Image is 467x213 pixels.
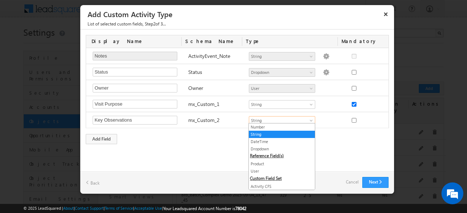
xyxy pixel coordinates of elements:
[249,161,315,167] a: Product
[88,8,391,20] h3: Add Custom Activity Type
[182,35,242,48] div: Schema Name
[249,116,315,125] a: String
[323,53,329,60] img: Populate Options
[249,117,309,124] span: String
[249,85,309,92] span: User
[249,153,315,160] span: Reference Field(s)
[249,53,309,60] span: String
[163,206,246,211] span: Your Leadsquared Account Number is
[120,4,137,21] div: Minimize live chat window
[249,183,315,190] a: Activity CFS
[86,177,100,188] a: Back
[249,101,309,108] span: String
[63,206,74,210] a: About
[38,38,123,48] div: Chat with us now
[249,68,315,77] a: Dropdown
[242,35,338,48] div: Type
[86,35,182,48] div: Display Name
[9,67,133,158] textarea: Type your message and hit 'Enter'
[338,35,380,48] div: Mandatory
[88,21,143,27] span: List of selected custom fields
[249,138,315,145] a: DateTime
[93,116,177,125] input: Custom 2
[99,164,132,174] em: Start Chat
[188,68,202,75] label: Status
[75,206,104,210] a: Contact Support
[249,100,315,109] a: String
[88,21,166,27] span: , Step of 3...
[249,52,315,61] a: String
[249,175,315,183] span: Custom Field Set
[153,21,155,27] span: 2
[188,52,230,59] label: ActivityEvent_Note
[188,84,203,91] label: Owner
[134,206,162,210] a: Acceptable Use
[249,168,315,174] a: User
[248,123,315,190] ul: String
[249,69,309,76] span: Dropdown
[249,84,315,93] a: User
[380,8,392,20] button: ×
[188,100,220,107] label: mx_Custom_1
[93,100,177,109] input: Custom 1
[249,146,315,152] a: Dropdown
[249,124,315,130] a: Number
[323,69,329,76] img: Populate Options
[346,177,359,187] a: Cancel
[86,134,117,144] div: Add Field
[235,206,246,211] span: 78042
[12,38,31,48] img: d_60004797649_company_0_60004797649
[249,131,315,138] a: String
[105,206,133,210] a: Terms of Service
[23,205,246,212] span: © 2025 LeadSquared | | | | |
[188,117,220,123] label: mx_Custom_2
[362,177,389,188] button: Next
